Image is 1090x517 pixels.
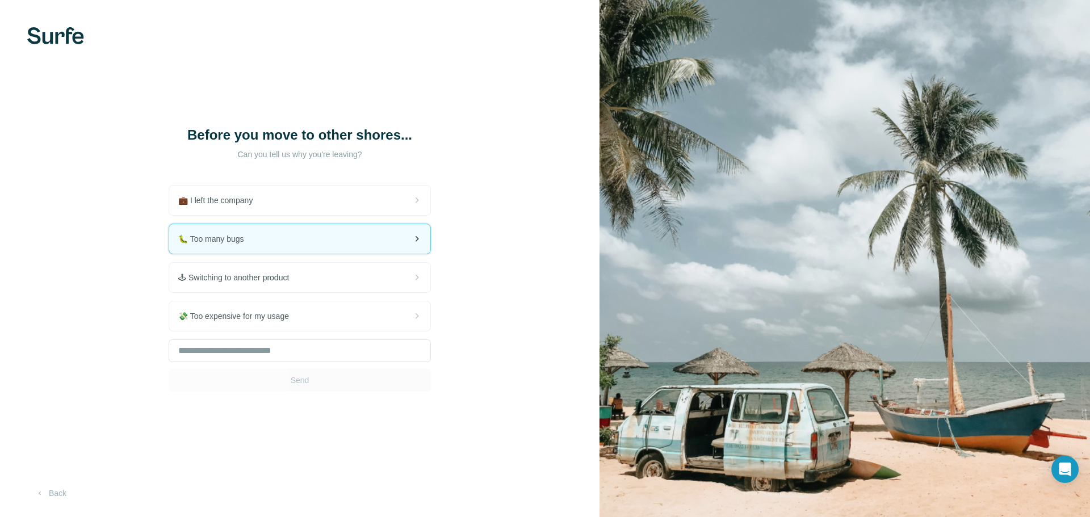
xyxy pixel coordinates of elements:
img: Surfe's logo [27,27,84,44]
span: 🕹 Switching to another product [178,272,298,283]
span: 🐛 Too many bugs [178,233,253,245]
div: Open Intercom Messenger [1051,456,1079,483]
span: 💸 Too expensive for my usage [178,310,298,322]
p: Can you tell us why you're leaving? [186,149,413,160]
button: Back [27,483,74,503]
span: 💼 I left the company [178,195,262,206]
h1: Before you move to other shores... [186,126,413,144]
